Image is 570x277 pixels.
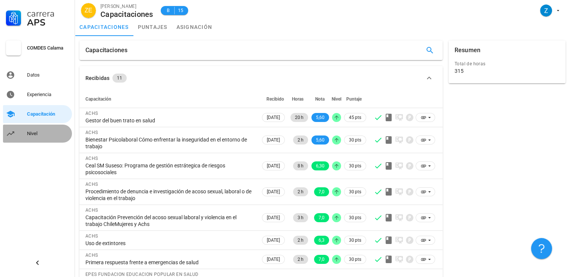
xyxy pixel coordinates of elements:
a: Nivel [3,125,72,143]
span: 2 h [298,255,304,264]
span: Nivel [332,96,341,102]
span: 7,0 [319,255,325,264]
span: [DATE] [267,113,280,122]
div: Uso de extintores [85,240,254,247]
div: Datos [27,72,69,78]
div: Capacitaciones [100,10,153,18]
span: 30 pts [349,162,361,170]
span: Recibido [266,96,284,102]
th: Recibido [260,90,286,108]
a: puntajes [133,18,172,36]
div: Total de horas [455,60,560,68]
span: 7,0 [319,187,325,196]
span: 2 h [298,135,304,145]
div: Capacitaciones [85,41,127,60]
span: 11 [117,74,122,83]
span: 6,30 [316,161,325,170]
span: 30 pts [349,214,361,221]
span: 7,0 [319,213,325,222]
span: Puntaje [346,96,362,102]
div: Procedimiento de denuncia e investigación de acoso sexual, laboral o de violencia en el trabajo [85,188,254,202]
span: ACHS [85,111,98,116]
span: ACHS [85,156,98,161]
span: 6,3 [319,236,325,245]
th: Horas [286,90,310,108]
button: Recibidas 11 [79,66,443,90]
div: Capacitación [27,111,69,117]
div: Experiencia [27,92,69,98]
div: Capacitación Prevención del acoso sexual laboral y violencia en el trabajo ChileMujeres y Achs [85,214,254,227]
span: [DATE] [267,162,280,170]
span: 30 pts [349,236,361,244]
span: 20 h [295,113,304,122]
span: [DATE] [267,214,280,222]
span: ACHS [85,182,98,187]
span: 15 [178,7,184,14]
span: B [165,7,171,14]
span: [DATE] [267,255,280,263]
div: Primera respuesta frente a emergencias de salud [85,259,254,266]
span: 5,60 [316,113,325,122]
th: Puntaje [343,90,368,108]
div: [PERSON_NAME] [100,3,153,10]
span: 3 h [298,213,304,222]
span: ACHS [85,208,98,213]
span: 30 pts [349,256,361,263]
a: Experiencia [3,86,72,104]
span: 30 pts [349,188,361,196]
span: [DATE] [267,188,280,196]
a: Capacitación [3,105,72,123]
th: Capacitación [79,90,260,108]
div: Resumen [455,41,480,60]
span: 2 h [298,187,304,196]
span: 5,60 [316,135,325,145]
span: EPES FUNDACION EDUCACION POPULAR EN SALUD [85,272,198,277]
span: 8 h [298,161,304,170]
div: Nivel [27,131,69,137]
div: avatar [81,3,96,18]
span: [DATE] [267,136,280,144]
span: Horas [292,96,304,102]
th: Nivel [331,90,343,108]
div: avatar [540,5,552,17]
span: 30 pts [349,136,361,144]
th: Nota [310,90,331,108]
div: Ceal SM Suseso: Programa de gestión estrátegica de riesgos psicosociales [85,162,254,176]
span: ACHS [85,233,98,239]
a: asignación [172,18,217,36]
div: APS [27,18,69,27]
div: Bienestar Psicolaboral Cómo enfrentar la inseguridad en el entorno de trabajo [85,136,254,150]
span: Nota [315,96,325,102]
span: ZE [85,3,92,18]
div: Gestor del buen trato en salud [85,117,254,124]
div: Carrera [27,9,69,18]
span: ACHS [85,253,98,258]
a: capacitaciones [75,18,133,36]
div: COMDES Calama [27,45,69,51]
span: [DATE] [267,236,280,244]
div: Recibidas [85,74,109,82]
span: 45 pts [349,114,361,121]
div: 315 [455,68,464,74]
span: ACHS [85,130,98,135]
a: Datos [3,66,72,84]
span: Capacitación [85,96,111,102]
span: 2 h [298,236,304,245]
